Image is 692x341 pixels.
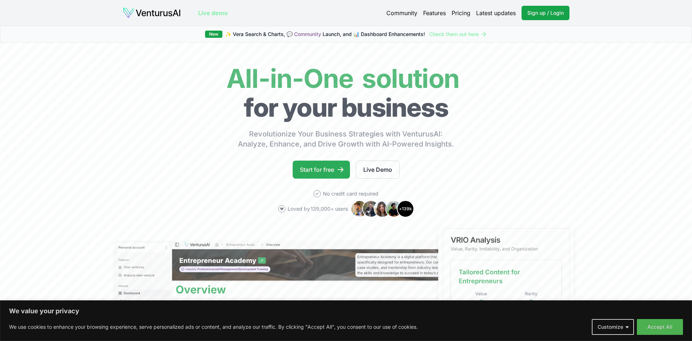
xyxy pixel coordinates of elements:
[452,9,470,17] a: Pricing
[429,31,487,38] a: Check them out here
[522,6,569,20] a: Sign up / Login
[9,323,418,331] p: We use cookies to enhance your browsing experience, serve personalized ads or content, and analyz...
[476,9,516,17] a: Latest updates
[592,319,634,335] button: Customize
[205,31,222,38] div: New
[637,319,683,335] button: Accept All
[9,307,683,315] p: We value your privacy
[225,31,425,38] span: ✨ Vera Search & Charts, 💬 Launch, and 📊 Dashboard Enhancements!
[423,9,446,17] a: Features
[356,161,400,179] a: Live Demo
[198,9,228,17] a: Live demo
[362,200,380,217] img: Avatar 2
[386,9,417,17] a: Community
[293,161,350,179] a: Start for free
[374,200,391,217] img: Avatar 3
[123,7,181,19] img: logo
[385,200,403,217] img: Avatar 4
[527,9,564,17] span: Sign up / Login
[351,200,368,217] img: Avatar 1
[294,31,321,37] a: Community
